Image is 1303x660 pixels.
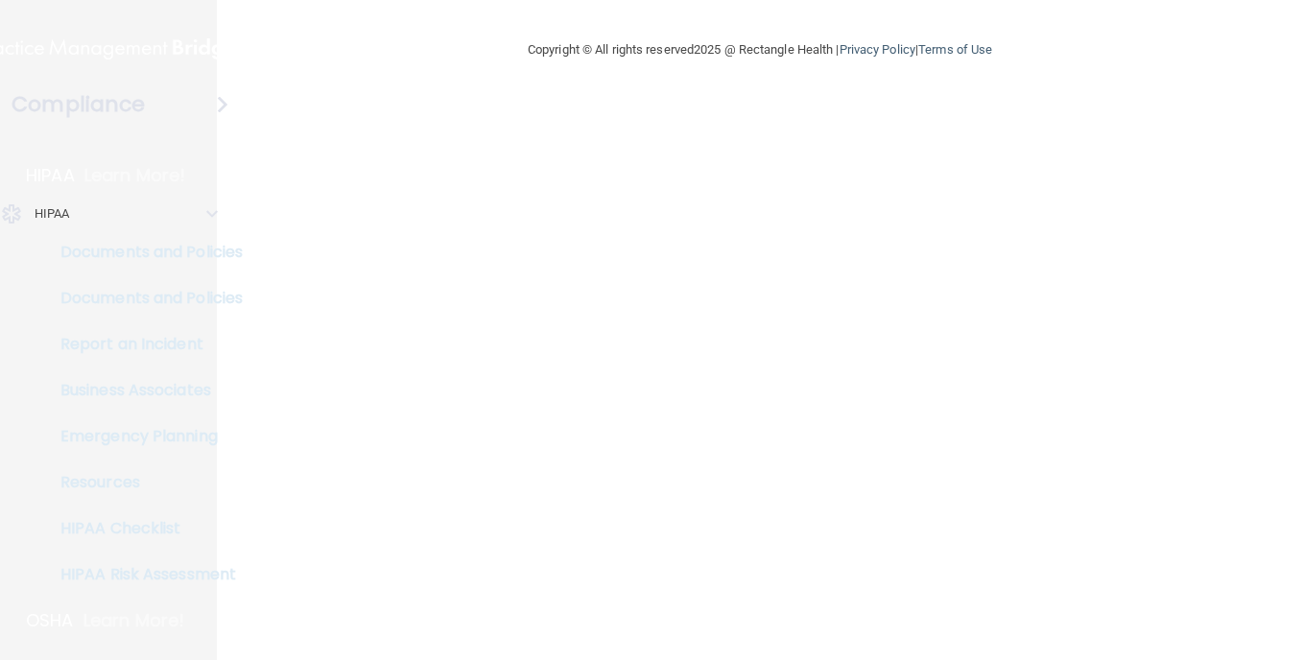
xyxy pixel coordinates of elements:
p: OSHA [26,609,74,632]
a: Terms of Use [918,42,992,57]
p: Resources [12,473,274,492]
div: Copyright © All rights reserved 2025 @ Rectangle Health | | [410,19,1110,81]
p: Report an Incident [12,335,274,354]
p: Learn More! [84,164,186,187]
p: Documents and Policies [12,243,274,262]
p: Emergency Planning [12,427,274,446]
h4: Compliance [12,91,145,118]
p: Business Associates [12,381,274,400]
p: HIPAA Risk Assessment [12,565,274,584]
p: HIPAA Checklist [12,519,274,538]
a: Privacy Policy [840,42,915,57]
p: Documents and Policies [12,289,274,308]
p: HIPAA [26,164,75,187]
p: Learn More! [83,609,185,632]
p: HIPAA [35,202,70,225]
